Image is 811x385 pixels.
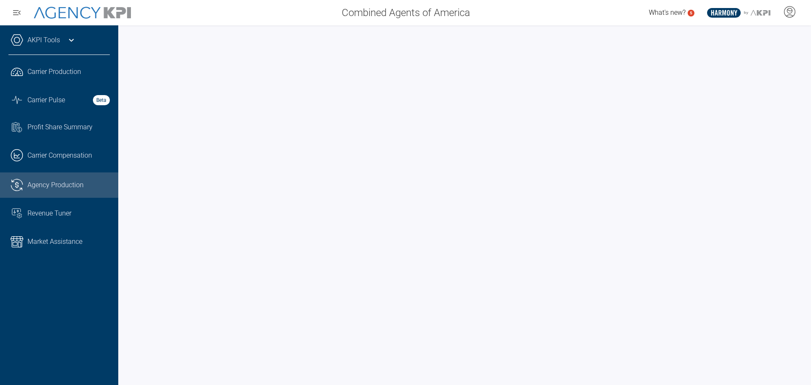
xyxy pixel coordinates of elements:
[27,208,71,218] span: Revenue Tuner
[649,8,686,16] span: What's new?
[27,180,84,190] span: Agency Production
[27,150,92,161] span: Carrier Compensation
[34,7,131,19] img: AgencyKPI
[342,5,470,20] span: Combined Agents of America
[27,35,60,45] a: AKPI Tools
[688,10,694,16] a: 5
[27,122,93,132] span: Profit Share Summary
[690,11,692,15] text: 5
[27,237,82,247] span: Market Assistance
[27,95,65,105] span: Carrier Pulse
[93,95,110,105] strong: Beta
[27,67,81,77] span: Carrier Production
